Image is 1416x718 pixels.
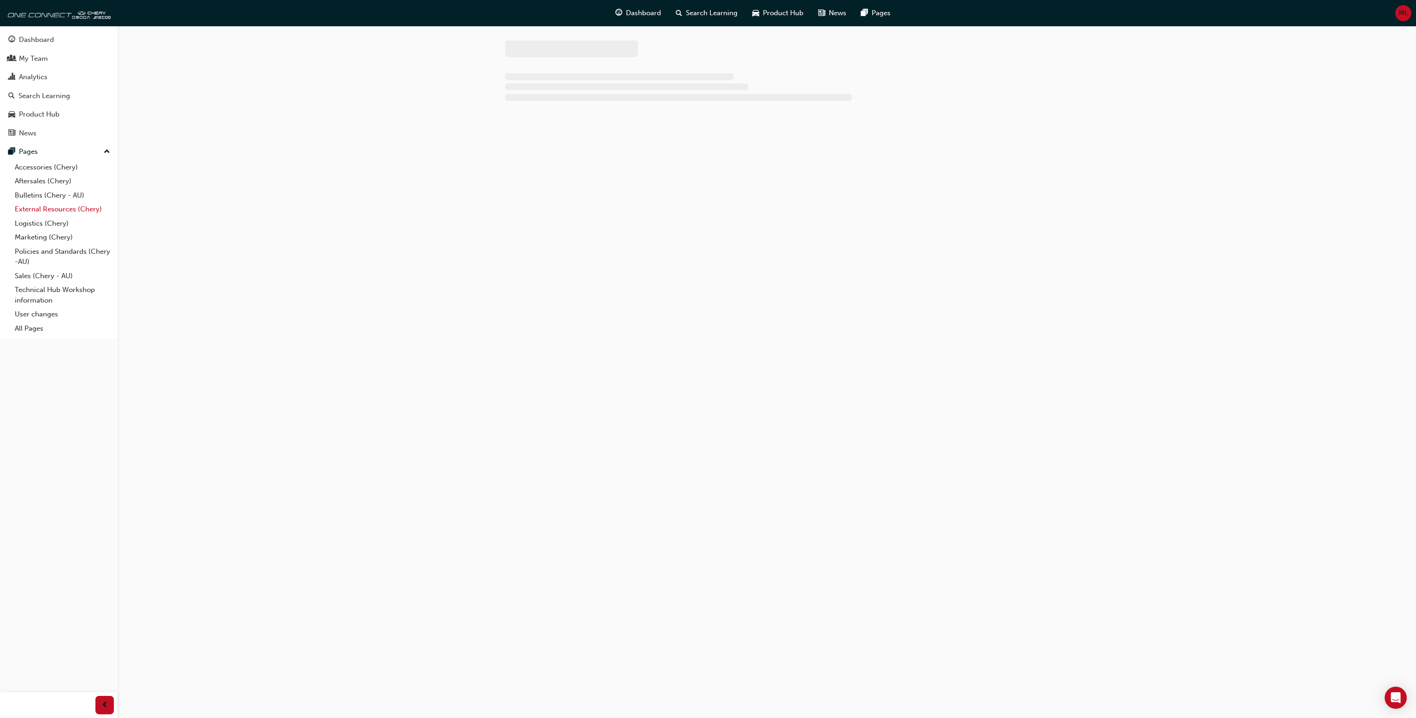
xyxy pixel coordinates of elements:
[19,72,47,82] div: Analytics
[676,7,682,19] span: search-icon
[11,188,114,203] a: Bulletins (Chery - AU)
[19,146,38,157] div: Pages
[861,7,868,19] span: pages-icon
[19,53,48,64] div: My Team
[854,4,898,23] a: pages-iconPages
[11,230,114,245] a: Marketing (Chery)
[686,8,737,18] span: Search Learning
[4,69,114,86] a: Analytics
[829,8,846,18] span: News
[18,91,70,101] div: Search Learning
[752,7,759,19] span: car-icon
[8,92,15,100] span: search-icon
[1398,8,1408,18] span: ML
[11,321,114,336] a: All Pages
[745,4,811,23] a: car-iconProduct Hub
[4,31,114,48] a: Dashboard
[872,8,891,18] span: Pages
[11,174,114,188] a: Aftersales (Chery)
[11,283,114,307] a: Technical Hub Workshop information
[5,4,111,22] img: oneconnect
[1395,5,1411,21] button: ML
[8,55,15,63] span: people-icon
[626,8,661,18] span: Dashboard
[8,129,15,138] span: news-icon
[608,4,668,23] a: guage-iconDashboard
[19,35,54,45] div: Dashboard
[11,269,114,283] a: Sales (Chery - AU)
[4,50,114,67] a: My Team
[8,73,15,82] span: chart-icon
[11,307,114,321] a: User changes
[615,7,622,19] span: guage-icon
[4,29,114,143] button: DashboardMy TeamAnalyticsSearch LearningProduct HubNews
[1385,687,1407,709] div: Open Intercom Messenger
[11,160,114,175] a: Accessories (Chery)
[101,700,108,711] span: prev-icon
[8,111,15,119] span: car-icon
[811,4,854,23] a: news-iconNews
[11,216,114,231] a: Logistics (Chery)
[4,143,114,160] button: Pages
[4,106,114,123] a: Product Hub
[8,36,15,44] span: guage-icon
[11,202,114,216] a: External Resources (Chery)
[763,8,803,18] span: Product Hub
[668,4,745,23] a: search-iconSearch Learning
[4,88,114,105] a: Search Learning
[104,146,110,158] span: up-icon
[19,128,36,139] div: News
[818,7,825,19] span: news-icon
[4,125,114,142] a: News
[19,109,59,120] div: Product Hub
[11,245,114,269] a: Policies and Standards (Chery -AU)
[8,148,15,156] span: pages-icon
